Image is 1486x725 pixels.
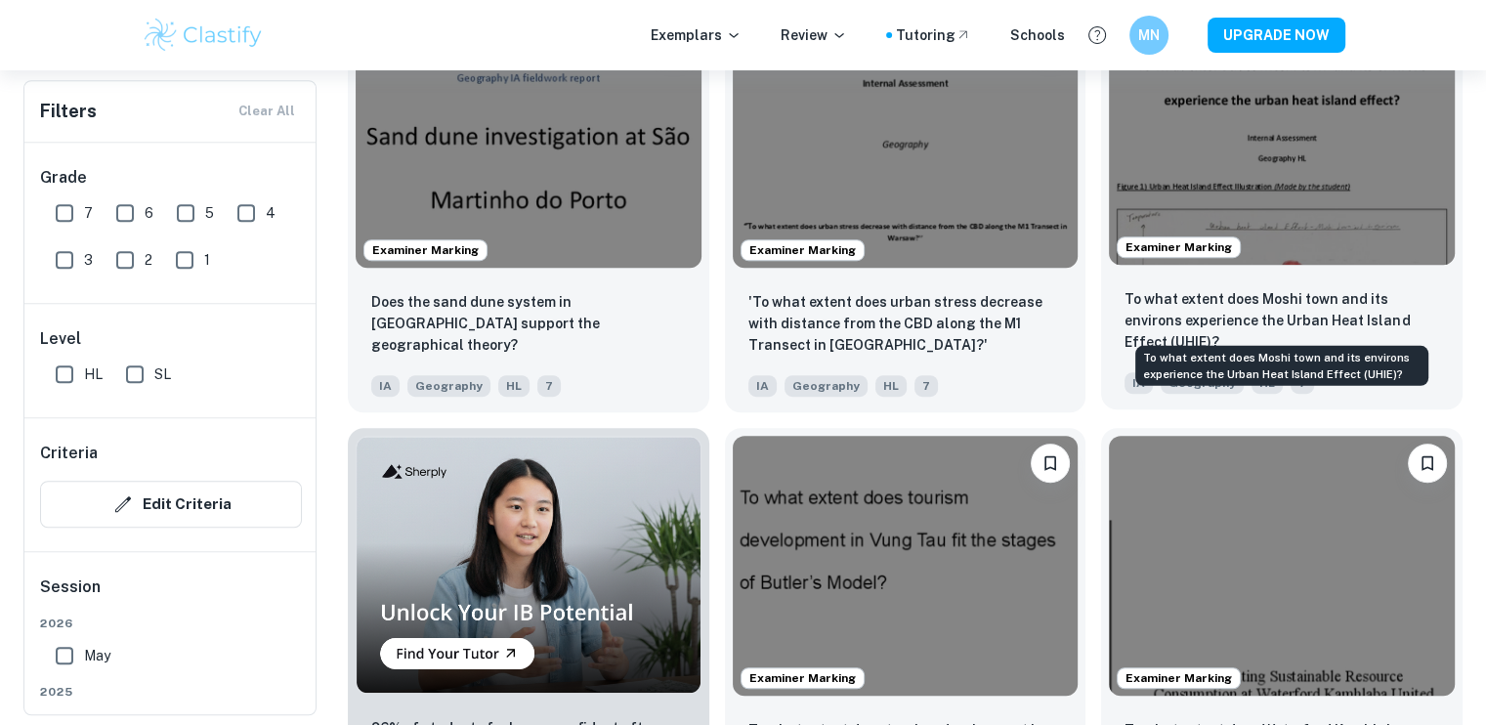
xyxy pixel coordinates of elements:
p: Does the sand dune system in São Martinho do Porto support the geographical theory? [371,291,686,356]
button: Bookmark [1031,444,1070,483]
p: Review [781,24,847,46]
span: Examiner Marking [1118,669,1240,687]
span: IA [371,375,400,397]
button: MN [1129,16,1168,55]
a: Schools [1010,24,1065,46]
img: Geography IA example thumbnail: To what extent does Moshi town and its e [1109,6,1455,265]
button: Edit Criteria [40,481,302,528]
button: Bookmark [1408,444,1447,483]
span: SL [154,363,171,385]
span: IA [1125,372,1153,394]
a: Examiner MarkingBookmarkDoes the sand dune system in São Martinho do Porto support the geographic... [348,1,709,412]
span: HL [498,375,530,397]
span: 7 [537,375,561,397]
span: HL [875,375,907,397]
span: Examiner Marking [1118,238,1240,256]
p: To what extent does Moshi town and its environs experience the Urban Heat Island Effect (UHIE)? [1125,288,1439,353]
p: Exemplars [651,24,742,46]
h6: Criteria [40,442,98,465]
span: HL [84,363,103,385]
div: To what extent does Moshi town and its environs experience the Urban Heat Island Effect (UHIE)? [1135,346,1428,386]
span: Examiner Marking [742,669,864,687]
button: Help and Feedback [1081,19,1114,52]
span: IA [748,375,777,397]
span: Geography [407,375,490,397]
img: Clastify logo [142,16,266,55]
span: 2025 [40,683,302,701]
img: Geography IA example thumbnail: To what extent does tourism development [733,436,1079,695]
span: 6 [145,202,153,224]
button: UPGRADE NOW [1208,18,1345,53]
a: Examiner MarkingBookmark'To what extent does urban stress decrease with distance from the CBD alo... [725,1,1086,412]
span: Examiner Marking [364,241,487,259]
a: Examiner MarkingBookmarkTo what extent does Moshi town and its environs experience the Urban Heat... [1101,1,1463,412]
h6: Grade [40,166,302,190]
span: May [84,645,110,666]
h6: MN [1137,24,1160,46]
a: Tutoring [896,24,971,46]
h6: Level [40,327,302,351]
span: Examiner Marking [742,241,864,259]
span: 3 [84,249,93,271]
span: 2 [145,249,152,271]
span: 4 [266,202,276,224]
p: 'To what extent does urban stress decrease with distance from the CBD along the M1 Transect in Wa... [748,291,1063,356]
img: Thumbnail [356,436,701,693]
span: 1 [204,249,210,271]
span: Geography [785,375,868,397]
span: 7 [84,202,93,224]
span: 2026 [40,615,302,632]
h6: Session [40,576,302,615]
span: 7 [914,375,938,397]
img: Geography IA example thumbnail: Does the sand dune system in São Martinh [356,9,701,268]
img: Geography IA example thumbnail: To what extent does Waterford Kamhlaba e [1109,436,1455,695]
span: 5 [205,202,214,224]
h6: Filters [40,98,97,125]
img: Geography IA example thumbnail: 'To what extent does urban stress decrea [733,9,1079,268]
